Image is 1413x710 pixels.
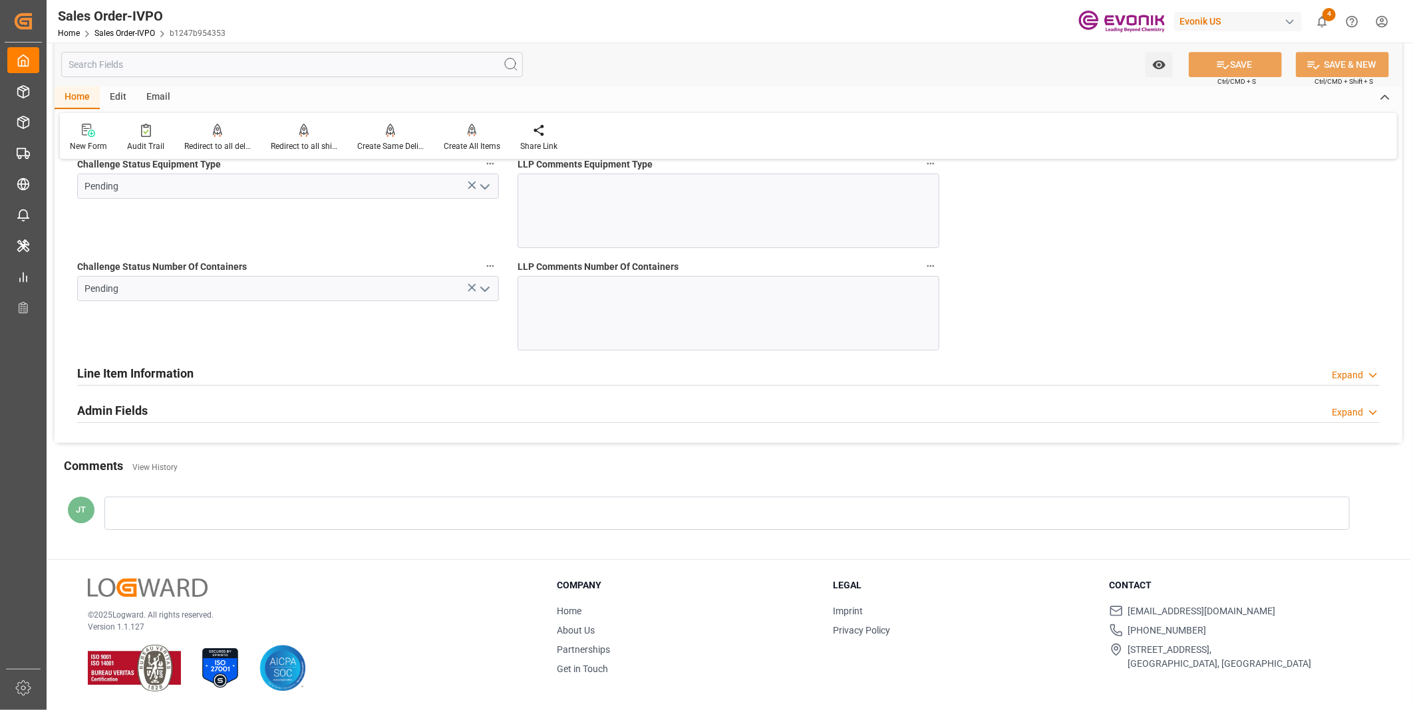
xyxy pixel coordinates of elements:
div: Share Link [520,140,557,152]
h3: Legal [833,578,1092,592]
div: Create Same Delivery Date [357,140,424,152]
a: Get in Touch [557,663,608,674]
div: New Form [70,140,107,152]
div: Home [55,86,100,109]
button: Challenge Status Equipment Type [482,155,499,172]
button: show 4 new notifications [1307,7,1337,37]
button: Help Center [1337,7,1367,37]
span: [EMAIL_ADDRESS][DOMAIN_NAME] [1128,604,1276,618]
span: LLP Comments Equipment Type [518,158,653,172]
span: Ctrl/CMD + Shift + S [1315,76,1373,86]
span: [PHONE_NUMBER] [1128,624,1207,638]
div: Email [136,86,180,109]
div: Redirect to all shipments [271,140,337,152]
a: Sales Order-IVPO [94,29,155,38]
a: Home [557,606,581,616]
div: Audit Trail [127,140,164,152]
div: Evonik US [1174,12,1302,31]
span: Challenge Status Number Of Containers [77,260,247,274]
button: open menu [474,279,494,299]
a: About Us [557,625,595,636]
img: AICPA SOC [259,645,306,691]
div: Sales Order-IVPO [58,6,226,26]
p: Version 1.1.127 [88,621,524,633]
button: SAVE [1189,52,1282,77]
a: Partnerships [557,644,610,655]
a: Privacy Policy [833,625,890,636]
button: LLP Comments Number Of Containers [922,257,939,275]
div: Redirect to all deliveries [184,140,251,152]
a: Home [58,29,80,38]
span: JT [77,505,86,515]
button: SAVE & NEW [1296,52,1389,77]
img: Logward Logo [88,578,208,598]
img: ISO 9001 & ISO 14001 Certification [88,645,181,691]
a: Imprint [833,606,863,616]
div: Expand [1332,368,1363,382]
span: 4 [1323,8,1336,21]
div: Expand [1332,406,1363,419]
span: Challenge Status Equipment Type [77,158,221,172]
h2: Line Item Information [77,364,194,382]
span: Ctrl/CMD + S [1217,76,1256,86]
button: open menu [1146,52,1173,77]
p: © 2025 Logward. All rights reserved. [88,609,524,621]
h3: Company [557,578,816,592]
button: Challenge Status Number Of Containers [482,257,499,275]
span: LLP Comments Number Of Containers [518,260,679,274]
button: Evonik US [1174,9,1307,34]
span: [STREET_ADDRESS], [GEOGRAPHIC_DATA], [GEOGRAPHIC_DATA] [1128,643,1312,671]
h3: Contact [1110,578,1369,592]
button: open menu [474,176,494,197]
div: Create All Items [444,140,500,152]
h2: Admin Fields [77,402,148,419]
h2: Comments [64,457,123,475]
img: ISO 27001 Certification [197,645,243,691]
button: LLP Comments Equipment Type [922,155,939,172]
div: Edit [100,86,136,109]
input: Search Fields [61,52,523,77]
img: Evonik-brand-mark-Deep-Purple-RGB.jpeg_1700498283.jpeg [1078,10,1165,33]
a: View History [132,463,178,472]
